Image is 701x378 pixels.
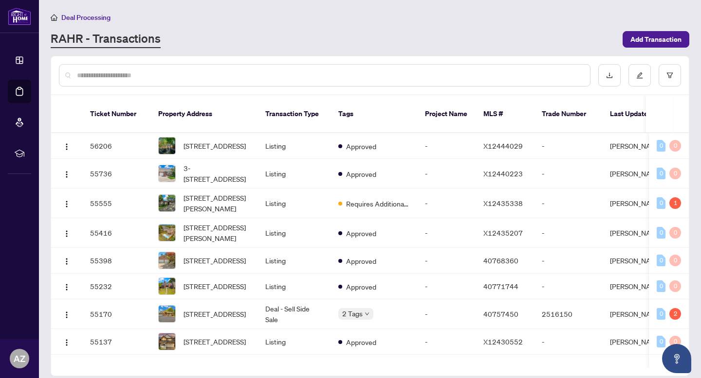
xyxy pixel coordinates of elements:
td: Listing [258,329,331,355]
td: 55398 [82,248,150,274]
td: Listing [258,218,331,248]
th: Last Updated By [602,95,675,133]
span: 40757450 [483,309,518,318]
td: 2516150 [534,299,602,329]
td: 55170 [82,299,150,329]
span: [STREET_ADDRESS] [184,255,246,266]
span: Add Transaction [630,32,682,47]
td: 55232 [82,274,150,299]
th: Project Name [417,95,476,133]
span: [STREET_ADDRESS] [184,140,246,151]
td: - [417,274,476,299]
img: Logo [63,171,71,178]
td: - [534,133,602,159]
td: - [534,248,602,274]
span: Approved [346,169,376,179]
td: [PERSON_NAME] [602,218,675,248]
button: Logo [59,195,74,211]
td: [PERSON_NAME] [602,299,675,329]
span: X12435338 [483,199,523,207]
td: [PERSON_NAME] [602,274,675,299]
td: [PERSON_NAME] [602,189,675,218]
span: X12430552 [483,337,523,346]
td: - [417,218,476,248]
div: 0 [657,336,665,347]
div: 0 [657,227,665,239]
span: Approved [346,228,376,239]
span: X12435207 [483,228,523,237]
th: Tags [331,95,417,133]
img: thumbnail-img [159,224,175,241]
td: [PERSON_NAME] [602,248,675,274]
div: 2 [669,308,681,320]
span: X12444029 [483,141,523,150]
button: Logo [59,166,74,181]
div: 0 [669,227,681,239]
span: Approved [346,141,376,152]
span: 40771744 [483,282,518,291]
img: thumbnail-img [159,165,175,182]
div: 0 [669,280,681,292]
span: 40768360 [483,256,518,265]
span: down [365,311,369,316]
td: Deal - Sell Side Sale [258,299,331,329]
td: - [417,159,476,189]
button: Logo [59,253,74,268]
span: Deal Processing [61,13,111,22]
td: - [534,274,602,299]
th: Transaction Type [258,95,331,133]
div: 0 [657,197,665,209]
img: thumbnail-img [159,252,175,269]
th: Ticket Number [82,95,150,133]
span: 2 Tags [342,308,363,319]
td: 55416 [82,218,150,248]
button: Logo [59,278,74,294]
td: Listing [258,189,331,218]
td: [PERSON_NAME] [602,133,675,159]
td: - [417,248,476,274]
button: Add Transaction [623,31,689,48]
img: Logo [63,143,71,151]
img: thumbnail-img [159,137,175,154]
span: edit [636,72,643,79]
span: 3-[STREET_ADDRESS] [184,163,250,184]
th: Trade Number [534,95,602,133]
img: Logo [63,311,71,319]
img: Logo [63,339,71,346]
img: Logo [63,283,71,291]
td: - [534,218,602,248]
td: - [534,329,602,355]
div: 0 [657,308,665,320]
td: - [417,299,476,329]
td: 55736 [82,159,150,189]
th: MLS # [476,95,534,133]
span: X12440223 [483,169,523,178]
button: Logo [59,138,74,154]
span: Requires Additional Docs [346,198,409,209]
img: thumbnail-img [159,278,175,294]
img: thumbnail-img [159,306,175,322]
span: Approved [346,256,376,266]
img: Logo [63,258,71,265]
span: [STREET_ADDRESS] [184,336,246,347]
td: - [534,159,602,189]
td: Listing [258,248,331,274]
td: Listing [258,274,331,299]
div: 0 [669,336,681,347]
span: download [606,72,613,79]
a: RAHR - Transactions [51,31,161,48]
span: home [51,14,57,21]
div: 0 [657,140,665,152]
td: - [417,189,476,218]
span: AZ [14,352,25,365]
span: Approved [346,281,376,292]
td: Listing [258,133,331,159]
td: 55555 [82,189,150,218]
td: 56206 [82,133,150,159]
td: - [534,189,602,218]
div: 0 [657,280,665,292]
div: 0 [669,140,681,152]
span: Approved [346,337,376,347]
div: 0 [669,255,681,266]
td: [PERSON_NAME] [602,329,675,355]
